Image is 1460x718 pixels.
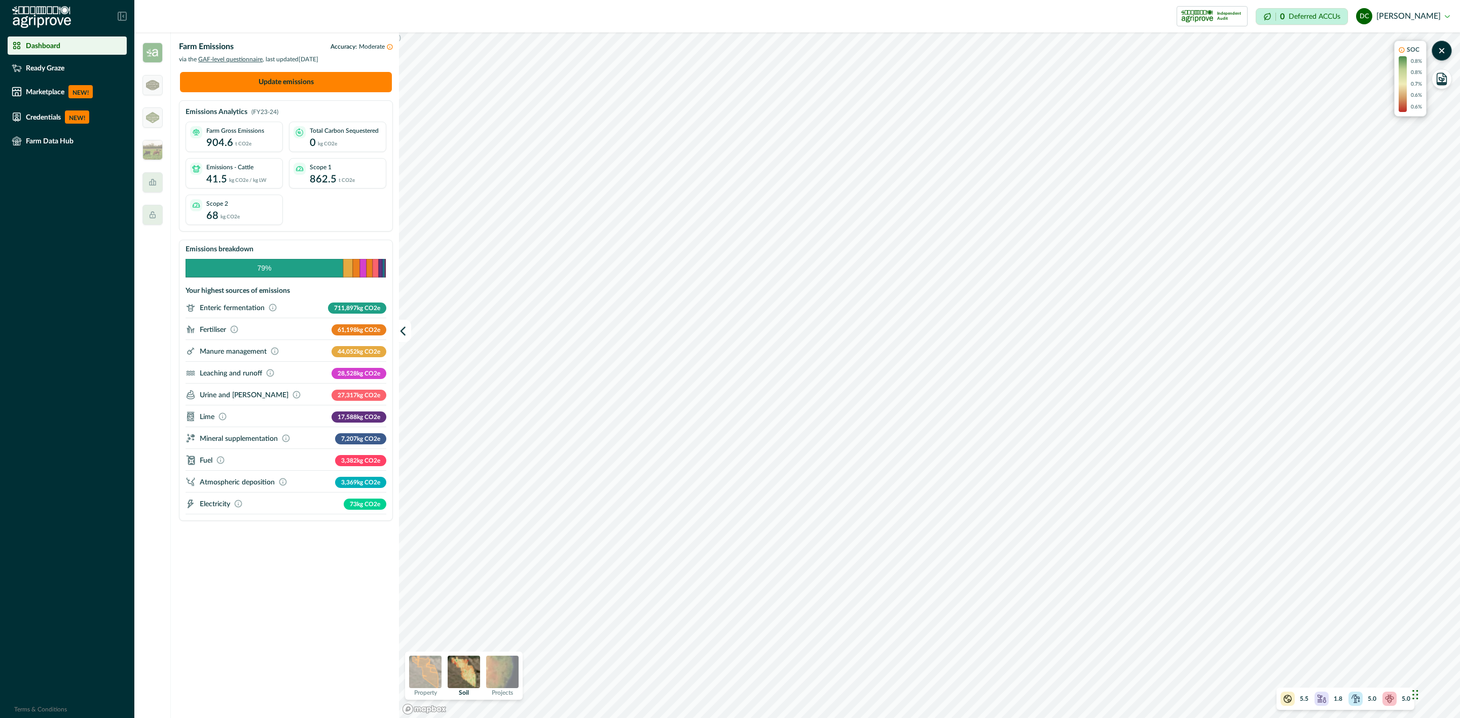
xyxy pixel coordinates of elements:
p: Electricity [200,500,230,508]
p: 5.0 [1402,694,1410,703]
p: Farm Data Hub [26,137,74,145]
svg: ; [186,368,196,378]
canvas: Map [399,32,1460,718]
p: Marketplace [26,88,64,96]
svg: Emissions Breakdown [186,259,386,278]
button: dylan cronje[PERSON_NAME] [1356,4,1450,28]
a: Ready Graze [8,59,127,77]
p: 3,369 kg CO2e [335,477,386,488]
p: 862.5 [310,172,337,187]
p: 0.8% [1411,69,1422,77]
img: greenham_never_ever-a684a177.png [146,112,159,123]
span: Accuracy: [331,44,359,50]
img: soil preview [448,656,480,688]
p: via the , last updated [DATE] [179,55,393,66]
p: kg CO2e / kg LW [229,175,267,184]
p: NEW! [68,85,93,98]
p: Leaching and runoff [200,369,262,377]
p: Emissions breakdown [186,244,253,255]
p: 0.6% [1411,103,1422,111]
p: kg CO2e [318,138,337,148]
p: (FY23-24) [251,107,278,117]
p: Projects [492,690,513,696]
span: GAF-level questionnaire [198,56,263,62]
img: projects preview [486,656,519,688]
p: Mineral supplementation [200,434,278,442]
a: Mapbox logo [402,703,447,715]
p: 3,382 kg CO2e [335,455,386,466]
p: 904.6 [206,135,233,150]
img: insight_carbon-39e2b7a3.png [142,43,163,63]
p: Credentials [26,113,61,121]
p: t CO2e [339,175,355,184]
button: certification logoIndependent Audit [1177,6,1248,26]
p: Manure management [200,347,267,355]
a: Farm Data Hub [8,132,127,150]
button: Update emissions [180,72,392,92]
p: Enteric fermentation [200,304,265,312]
p: 41.5 [206,172,227,187]
a: Terms & Conditions [14,706,67,712]
p: Property [414,690,437,696]
p: 61,198 kg CO2e [332,324,386,335]
img: certification logo [1181,8,1213,24]
p: 5.5 [1300,694,1308,703]
a: CredentialsNEW! [8,106,127,128]
p: 7,207 kg CO2e [335,433,386,444]
p: 5.0 [1368,694,1376,703]
span: Moderate [359,44,387,50]
p: 17,588 kg CO2e [332,411,386,423]
p: 0.7% [1411,81,1422,88]
p: Urine and [PERSON_NAME] [200,391,288,399]
p: Independent Audit [1217,11,1243,21]
p: 0 [1280,13,1285,21]
p: Dashboard [26,42,60,50]
p: Fertiliser [200,325,226,333]
p: Your highest sources of emissions [186,286,290,296]
img: insight_readygraze-175b0a17.jpg [142,140,163,160]
p: Farm Emissions [179,41,234,53]
p: SOC [1407,45,1419,54]
p: 0.6% [1411,92,1422,99]
p: 0 [310,135,316,150]
p: Emissions - Cattle [206,163,253,172]
p: Total Carbon Sequestered [310,126,379,135]
p: kg CO2e [221,211,240,221]
p: 0.8% [1411,58,1422,65]
div: Drag [1412,679,1418,710]
p: Soil [459,690,469,696]
img: Logo [12,6,71,28]
p: Lime [200,412,214,421]
p: 73 kg CO2e [344,499,386,510]
p: Ready Graze [26,64,64,72]
p: t CO2e [235,138,251,148]
p: Emissions Analytics [186,107,247,118]
iframe: Chat Widget [1409,669,1460,718]
p: NEW! [65,110,89,124]
a: MarketplaceNEW! [8,81,127,102]
img: property preview [409,656,442,688]
p: Scope 1 [310,163,332,172]
p: Atmospheric deposition [200,478,275,486]
p: Fuel [200,456,212,464]
a: Dashboard [8,36,127,55]
p: Deferred ACCUs [1289,13,1340,20]
img: greenham_logo-5a2340bd.png [146,80,159,90]
p: 28,528 kg CO2e [332,368,386,379]
p: 68 [206,208,218,223]
p: 27,317 kg CO2e [332,390,386,401]
p: Farm Gross Emissions [206,126,264,135]
p: 711,897 kg CO2e [328,303,386,314]
p: 1.8 [1334,694,1342,703]
p: Scope 2 [206,199,228,208]
p: 44,052 kg CO2e [332,346,386,357]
